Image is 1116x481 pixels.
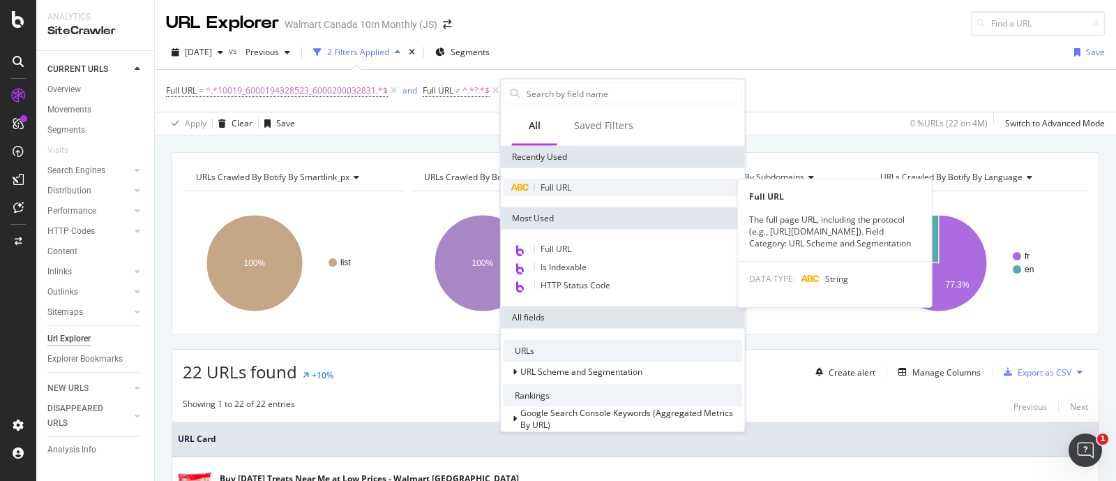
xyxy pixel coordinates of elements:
div: Segments [47,123,85,138]
div: Save [276,117,295,129]
a: Content [47,244,144,259]
div: times [406,45,418,59]
div: 0 % URLs ( 22 on 4M ) [910,117,988,129]
div: 2 Filters Applied [327,46,389,58]
div: NEW URLS [47,381,89,396]
div: Switch to Advanced Mode [1005,117,1105,129]
a: Search Engines [47,163,130,178]
div: Next [1070,401,1088,413]
a: NEW URLS [47,381,130,396]
div: Most Used [501,207,745,230]
span: Full URL [423,84,453,96]
div: Create alert [829,367,875,378]
button: Save [1069,41,1105,64]
span: 2025 Oct. 3rd [185,46,212,58]
div: URL Explorer [166,11,279,35]
div: Analytics [47,11,143,23]
button: Export as CSV [998,361,1071,383]
button: Clear [213,112,252,135]
div: Sitemaps [47,305,83,320]
div: DISAPPEARED URLS [47,401,118,431]
span: Is Indexable [541,261,587,273]
div: Apply [185,117,206,129]
span: Full URL [166,84,197,96]
div: Clear [232,117,252,129]
a: Url Explorer [47,332,144,346]
h4: URLs Crawled By Botify By smartlink_px [193,166,391,188]
button: [DATE] [166,41,229,64]
svg: A chart. [411,202,628,324]
h4: URLs Crawled By Botify By pagetype [421,166,619,188]
div: Movements [47,103,91,117]
button: Next [1070,398,1088,415]
span: HTTP Status Code [541,279,610,291]
div: Overview [47,82,81,97]
div: Save [1086,46,1105,58]
button: Segments [430,41,495,64]
a: Performance [47,204,130,219]
div: CURRENT URLS [47,62,108,77]
div: Showing 1 to 22 of 22 entries [183,398,295,415]
div: Analysis Info [47,443,96,457]
a: Visits [47,143,82,158]
a: DISAPPEARED URLS [47,401,130,431]
text: fr [1025,251,1030,261]
button: Switch to Advanced Mode [1000,112,1105,135]
h4: URLs Crawled By Botify By subdomains [649,166,847,188]
div: Search Engines [47,163,105,178]
div: HTTP Codes [47,224,95,239]
div: Url Explorer [47,332,91,346]
div: SiteCrawler [47,23,143,39]
div: URLs [504,340,742,362]
span: URLs Crawled By Botify By language [880,171,1023,183]
button: Save [259,112,295,135]
button: Manage Columns [893,364,981,380]
div: Saved Filters [574,119,633,133]
text: 100% [244,258,266,268]
div: All [529,119,541,133]
span: Full URL [541,243,571,255]
a: Distribution [47,184,130,198]
text: 77.3% [946,280,970,290]
text: en [1025,265,1034,274]
iframe: Intercom live chat [1069,434,1102,467]
div: Inlinks [47,265,72,279]
div: A chart. [639,202,857,324]
span: Google Search Console Keywords (Aggregated Metrics By URL) [520,407,733,431]
button: Previous [240,41,296,64]
span: URLs Crawled By Botify By smartlink_px [196,171,349,183]
div: +10% [312,369,333,381]
span: Full URL [541,182,571,193]
svg: A chart. [183,202,400,324]
span: URLs Crawled By Botify By pagetype [424,171,564,183]
a: HTTP Codes [47,224,130,239]
div: Outlinks [47,285,78,299]
text: 100% [472,258,494,268]
button: and [402,84,417,97]
button: 2 Filters Applied [308,41,406,64]
div: Previous [1013,401,1047,413]
span: = [199,84,204,96]
a: Segments [47,123,144,138]
button: Create alert [810,361,875,383]
button: Previous [1013,398,1047,415]
span: URL Card [178,433,1083,445]
a: Explorer Bookmarks [47,352,144,367]
span: ^.*10019_6000194328523_6000200032831.*$ [206,81,388,101]
a: Inlinks [47,265,130,279]
svg: A chart. [867,202,1085,324]
div: Rankings [504,385,742,407]
div: Explorer Bookmarks [47,352,123,367]
span: vs [229,45,240,57]
div: Recently Used [501,146,745,168]
div: Performance [47,204,96,219]
text: list [340,258,351,267]
span: Segments [451,46,490,58]
div: Export as CSV [1018,367,1071,378]
div: and [402,84,417,96]
div: Visits [47,143,68,158]
a: Analysis Info [47,443,144,457]
span: DATA TYPE: [749,272,795,284]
